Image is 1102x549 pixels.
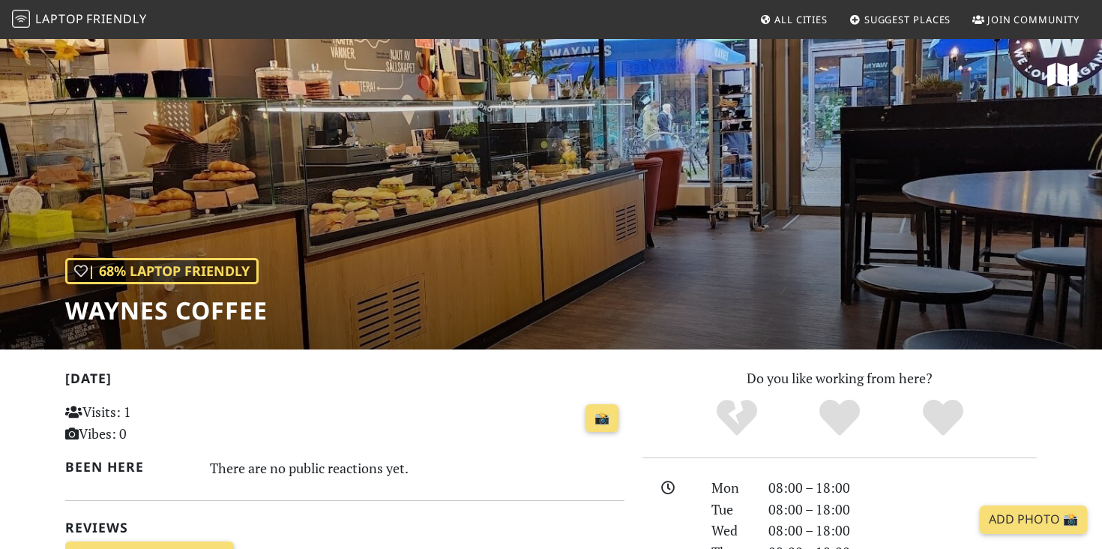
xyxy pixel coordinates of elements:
[843,6,957,33] a: Suggest Places
[65,520,624,535] h2: Reviews
[891,397,995,439] div: Definitely!
[210,456,625,480] div: There are no public reactions yet.
[864,13,951,26] span: Suggest Places
[642,367,1037,389] p: Do you like working from here?
[987,13,1080,26] span: Join Community
[759,477,1046,499] div: 08:00 – 18:00
[65,459,192,475] h2: Been here
[12,7,147,33] a: LaptopFriendly LaptopFriendly
[774,13,828,26] span: All Cities
[980,505,1087,534] a: Add Photo 📸
[759,499,1046,520] div: 08:00 – 18:00
[702,499,759,520] div: Tue
[65,296,268,325] h1: Waynes Coffee
[966,6,1086,33] a: Join Community
[759,520,1046,541] div: 08:00 – 18:00
[753,6,834,33] a: All Cities
[585,404,618,433] a: 📸
[86,10,146,27] span: Friendly
[702,520,759,541] div: Wed
[788,397,891,439] div: Yes
[65,370,624,392] h2: [DATE]
[702,477,759,499] div: Mon
[685,397,789,439] div: No
[12,10,30,28] img: LaptopFriendly
[65,401,240,445] p: Visits: 1 Vibes: 0
[35,10,84,27] span: Laptop
[65,258,259,284] div: | 68% Laptop Friendly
